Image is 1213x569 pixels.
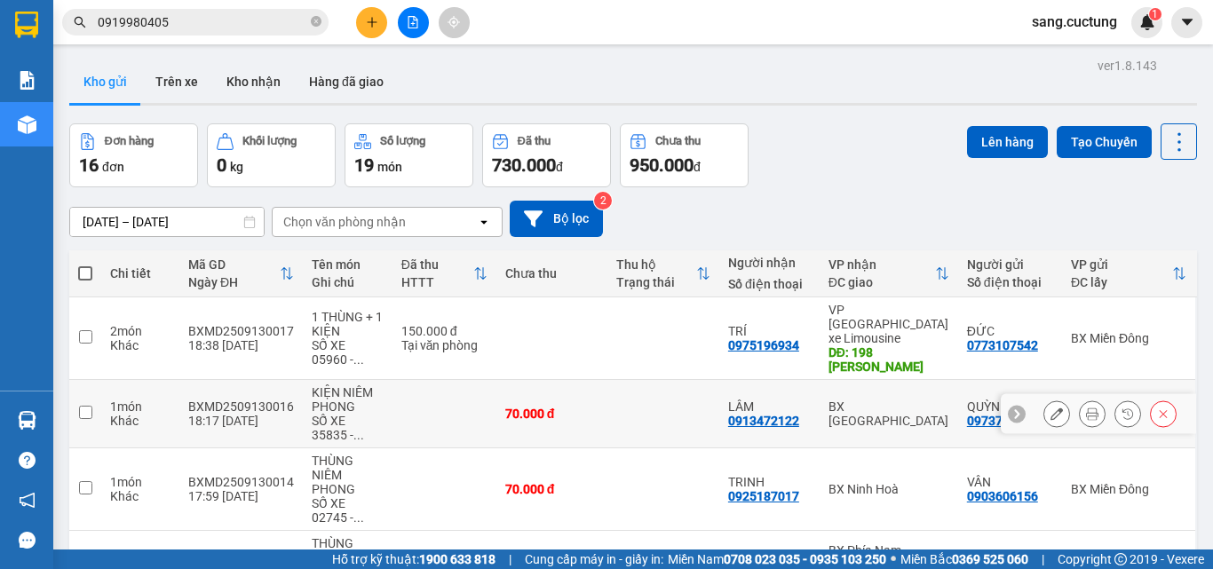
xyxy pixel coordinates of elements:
[18,411,36,430] img: warehouse-icon
[616,257,696,272] div: Thu hộ
[353,510,364,525] span: ...
[509,549,511,569] span: |
[1043,400,1070,427] div: Sửa đơn hàng
[728,277,811,291] div: Số điện thoại
[110,399,170,414] div: 1 món
[110,414,170,428] div: Khác
[891,556,896,563] span: ⚪️
[401,257,473,272] div: Đã thu
[353,352,364,367] span: ...
[724,552,886,566] strong: 0708 023 035 - 0935 103 250
[967,475,1053,489] div: VÂN
[188,414,294,428] div: 18:17 [DATE]
[18,115,36,134] img: warehouse-icon
[967,414,1038,428] div: 0973734778
[594,192,612,209] sup: 2
[110,338,170,352] div: Khác
[110,266,170,281] div: Chi tiết
[518,135,551,147] div: Đã thu
[110,489,170,503] div: Khác
[230,160,243,174] span: kg
[141,60,212,103] button: Trên xe
[828,345,949,374] div: DĐ: 198 NGÔ GIA TỰ
[401,338,488,352] div: Tại văn phòng
[728,475,811,489] div: TRINH
[69,123,198,187] button: Đơn hàng16đơn
[312,536,384,565] div: THÙNG BÁNH KẸO
[19,452,36,469] span: question-circle
[556,160,563,174] span: đ
[967,489,1038,503] div: 0903606156
[179,250,303,297] th: Toggle SortBy
[105,135,154,147] div: Đơn hàng
[98,12,307,32] input: Tìm tên, số ĐT hoặc mã đơn
[188,399,294,414] div: BXMD2509130016
[242,135,297,147] div: Khối lượng
[510,201,603,237] button: Bộ lọc
[356,7,387,38] button: plus
[1114,553,1127,565] span: copyright
[70,208,264,236] input: Select a date range.
[1139,14,1155,30] img: icon-new-feature
[728,256,811,270] div: Người nhận
[366,16,378,28] span: plus
[482,123,611,187] button: Đã thu730.000đ
[79,154,99,176] span: 16
[312,414,384,442] div: SỐ XE 35835 - 0706002745
[295,60,398,103] button: Hàng đã giao
[620,123,749,187] button: Chưa thu950.000đ
[952,552,1028,566] strong: 0369 525 060
[1018,11,1131,33] span: sang.cuctung
[1042,549,1044,569] span: |
[1062,250,1195,297] th: Toggle SortBy
[15,12,38,38] img: logo-vxr
[217,154,226,176] span: 0
[110,475,170,489] div: 1 món
[668,549,886,569] span: Miền Nam
[820,250,958,297] th: Toggle SortBy
[380,135,425,147] div: Số lượng
[392,250,496,297] th: Toggle SortBy
[728,399,811,414] div: LÂM
[188,489,294,503] div: 17:59 [DATE]
[407,16,419,28] span: file-add
[616,275,696,289] div: Trạng thái
[1152,8,1158,20] span: 1
[967,275,1053,289] div: Số điện thoại
[188,275,280,289] div: Ngày ĐH
[102,160,124,174] span: đơn
[967,399,1053,414] div: QUỲNH
[505,266,599,281] div: Chưa thu
[828,275,935,289] div: ĐC giao
[1171,7,1202,38] button: caret-down
[69,60,141,103] button: Kho gửi
[967,338,1038,352] div: 0773107542
[353,428,364,442] span: ...
[311,16,321,27] span: close-circle
[1071,257,1172,272] div: VP gửi
[332,549,496,569] span: Hỗ trợ kỹ thuật:
[283,213,406,231] div: Chọn văn phòng nhận
[505,482,599,496] div: 70.000 đ
[1071,331,1186,345] div: BX Miền Đông
[492,154,556,176] span: 730.000
[1149,8,1161,20] sup: 1
[505,407,599,421] div: 70.000 đ
[401,275,473,289] div: HTTT
[1179,14,1195,30] span: caret-down
[377,160,402,174] span: món
[188,475,294,489] div: BXMD2509130014
[188,338,294,352] div: 18:38 [DATE]
[18,71,36,90] img: solution-icon
[694,160,701,174] span: đ
[311,14,321,31] span: close-circle
[312,257,384,272] div: Tên món
[477,215,491,229] svg: open
[1057,126,1152,158] button: Tạo Chuyến
[354,154,374,176] span: 19
[188,324,294,338] div: BXMD2509130017
[312,310,384,338] div: 1 THÙNG + 1 KIỆN
[728,324,811,338] div: TRÍ
[398,7,429,38] button: file-add
[1098,56,1157,75] div: ver 1.8.143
